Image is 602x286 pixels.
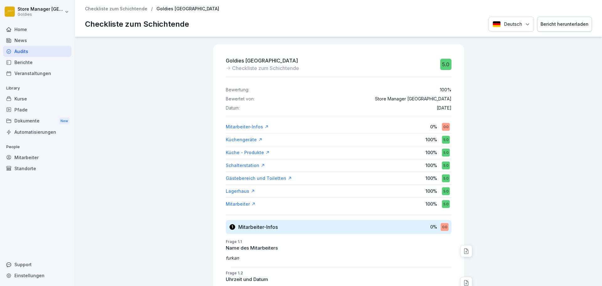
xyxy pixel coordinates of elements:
[488,17,534,32] button: Language
[3,115,71,127] a: DokumenteNew
[226,239,451,245] p: Frage 1.1
[226,175,292,181] a: Gästebereich und Toiletten
[226,255,451,261] p: furkan
[226,105,240,111] p: Datum:
[425,162,437,169] p: 100 %
[541,21,589,28] div: Bericht herunterladen
[442,161,450,169] div: 5.0
[226,149,270,156] a: Küche - Produkte
[442,187,450,195] div: 5.0
[85,6,147,12] a: Checkliste zum Schichtende
[3,24,71,35] a: Home
[441,223,448,231] div: 0.0
[437,105,451,111] p: [DATE]
[226,57,299,64] p: Goldies [GEOGRAPHIC_DATA]
[226,87,249,93] p: Bewertung:
[226,124,269,130] a: Mitarbeiter-Infos
[18,7,63,12] p: Store Manager [GEOGRAPHIC_DATA]
[3,83,71,93] p: Library
[425,188,437,194] p: 100 %
[151,6,153,12] p: /
[226,270,451,276] p: Frage 1.2
[226,188,255,194] a: Lagerhaus
[232,64,299,72] p: Checkliste zum Schichtende
[425,175,437,181] p: 100 %
[226,201,256,207] a: Mitarbeiter
[425,136,437,143] p: 100 %
[442,136,450,143] div: 5.0
[493,21,501,27] img: Deutsch
[425,149,437,156] p: 100 %
[3,35,71,46] a: News
[156,6,219,12] p: Goldies [GEOGRAPHIC_DATA]
[442,174,450,182] div: 5.0
[442,200,450,208] div: 5.0
[504,21,522,28] p: Deutsch
[3,259,71,270] div: Support
[440,87,451,93] p: 100 %
[226,137,262,143] a: Küchengeräte
[3,46,71,57] a: Audits
[3,270,71,281] a: Einstellungen
[442,123,450,131] div: 0.0
[18,12,63,17] p: Goldies
[3,127,71,138] a: Automatisierungen
[59,117,70,125] div: New
[230,224,235,230] div: 1
[3,93,71,104] a: Kurse
[3,104,71,115] a: Pfade
[3,152,71,163] a: Mitarbeiter
[226,96,255,102] p: Bewertet von:
[537,17,592,32] button: Bericht herunterladen
[442,148,450,156] div: 5.0
[3,163,71,174] a: Standorte
[226,162,265,169] a: Schalterstation
[226,276,451,283] p: Uhrzeit und Datum
[3,142,71,152] p: People
[3,68,71,79] a: Veranstaltungen
[3,57,71,68] a: Berichte
[430,123,437,130] p: 0 %
[440,59,451,70] div: 5.0
[238,224,278,230] h3: Mitarbeiter-Infos
[85,19,189,30] p: Checkliste zum Schichtende
[430,224,437,230] p: 0 %
[375,96,451,102] p: Store Manager [GEOGRAPHIC_DATA]
[226,245,451,252] p: Name des Mitarbeiters
[425,201,437,207] p: 100 %
[3,115,71,127] div: Dokumente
